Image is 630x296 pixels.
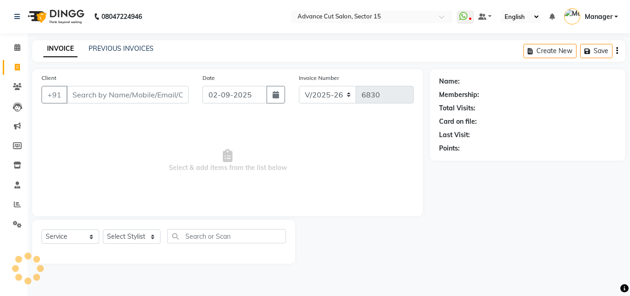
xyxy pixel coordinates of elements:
[43,41,77,57] a: INVOICE
[564,8,580,24] img: Manager
[42,115,414,207] span: Select & add items from the list below
[66,86,189,103] input: Search by Name/Mobile/Email/Code
[299,74,339,82] label: Invoice Number
[439,77,460,86] div: Name:
[42,86,67,103] button: +91
[439,103,475,113] div: Total Visits:
[439,144,460,153] div: Points:
[439,117,477,127] div: Card on file:
[585,12,612,22] span: Manager
[101,4,142,30] b: 08047224946
[24,4,87,30] img: logo
[523,44,577,58] button: Create New
[167,229,286,243] input: Search or Scan
[439,90,479,100] div: Membership:
[202,74,215,82] label: Date
[580,44,612,58] button: Save
[89,44,154,53] a: PREVIOUS INVOICES
[42,74,56,82] label: Client
[439,130,470,140] div: Last Visit:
